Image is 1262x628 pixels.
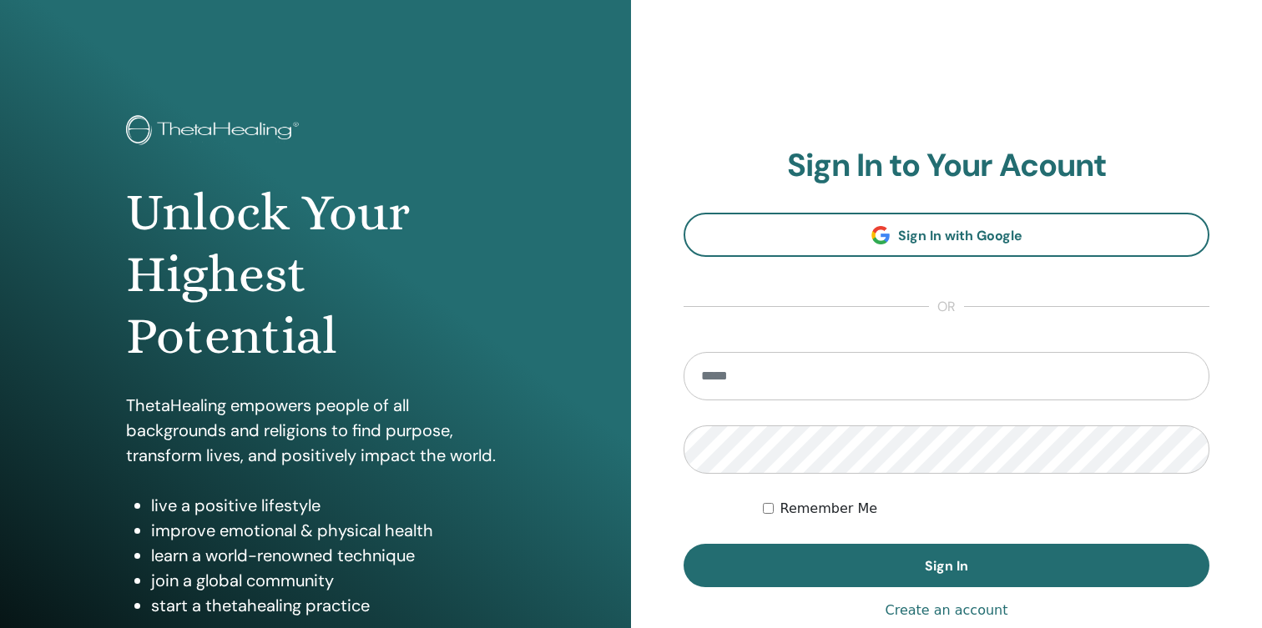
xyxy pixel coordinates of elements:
[684,213,1209,257] a: Sign In with Google
[151,518,505,543] li: improve emotional & physical health
[151,568,505,593] li: join a global community
[929,297,964,317] span: or
[885,600,1007,620] a: Create an account
[684,544,1209,587] button: Sign In
[126,182,505,368] h1: Unlock Your Highest Potential
[684,147,1209,185] h2: Sign In to Your Acount
[780,499,878,519] label: Remember Me
[898,227,1022,244] span: Sign In with Google
[151,493,505,518] li: live a positive lifestyle
[151,593,505,618] li: start a thetahealing practice
[925,557,968,575] span: Sign In
[763,499,1210,519] div: Keep me authenticated indefinitely or until I manually logout
[126,393,505,468] p: ThetaHealing empowers people of all backgrounds and religions to find purpose, transform lives, a...
[151,543,505,568] li: learn a world-renowned technique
